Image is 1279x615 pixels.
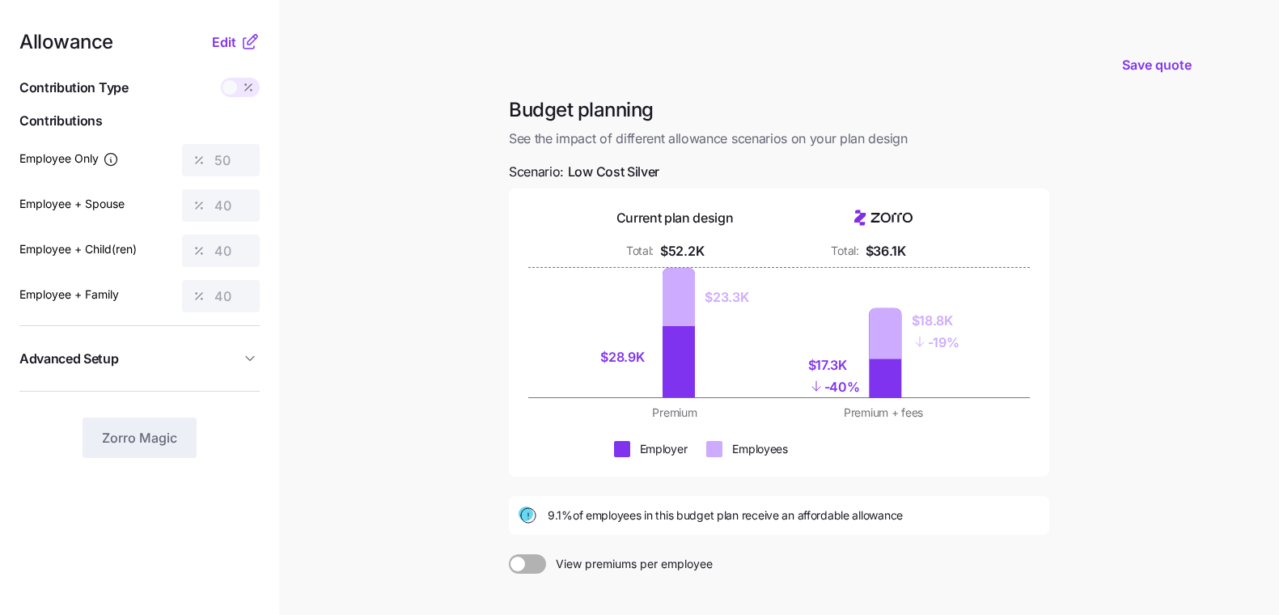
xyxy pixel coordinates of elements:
div: - 19% [912,331,959,353]
div: Current plan design [616,208,734,228]
label: Employee + Spouse [19,195,125,213]
span: Contributions [19,111,260,131]
div: $36.1K [866,241,906,261]
label: Employee + Family [19,286,119,303]
button: Edit [212,32,240,52]
div: $18.8K [912,311,959,331]
button: Save quote [1109,42,1205,87]
div: $17.3K [808,355,860,375]
span: Contribution Type [19,78,129,98]
button: Zorro Magic [83,418,197,458]
span: 9.1% of employees in this budget plan receive an affordable allowance [548,507,903,524]
button: Advanced Setup [19,339,260,379]
label: Employee + Child(ren) [19,240,137,258]
div: - 40% [808,375,860,397]
div: $23.3K [705,287,748,307]
span: Zorro Magic [102,428,177,447]
div: Premium + fees [789,405,978,421]
div: Premium [580,405,769,421]
div: $52.2K [660,241,704,261]
span: Allowance [19,32,113,52]
span: Low Cost Silver [568,162,659,182]
span: See the impact of different allowance scenarios on your plan design [509,129,1049,149]
span: Advanced Setup [19,349,119,369]
span: Save quote [1122,55,1192,74]
span: View premiums per employee [546,554,713,574]
div: Total: [626,243,654,259]
span: Scenario: [509,162,659,182]
div: Employees [732,441,787,457]
div: Employer [640,441,688,457]
span: Edit [212,32,236,52]
div: Total: [831,243,858,259]
h1: Budget planning [509,97,1049,122]
div: $28.9K [600,347,653,367]
label: Employee Only [19,150,119,168]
